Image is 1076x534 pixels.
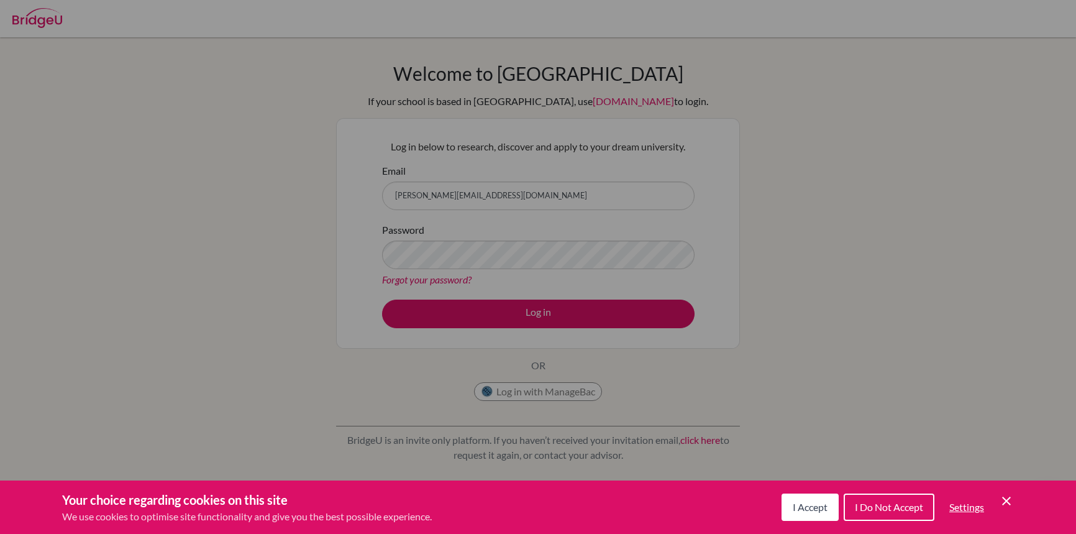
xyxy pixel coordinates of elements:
[62,509,432,524] p: We use cookies to optimise site functionality and give you the best possible experience.
[844,494,934,521] button: I Do Not Accept
[782,494,839,521] button: I Accept
[949,501,984,513] span: Settings
[999,494,1014,509] button: Save and close
[855,501,923,513] span: I Do Not Accept
[939,495,994,520] button: Settings
[62,490,432,509] h3: Your choice regarding cookies on this site
[793,501,828,513] span: I Accept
